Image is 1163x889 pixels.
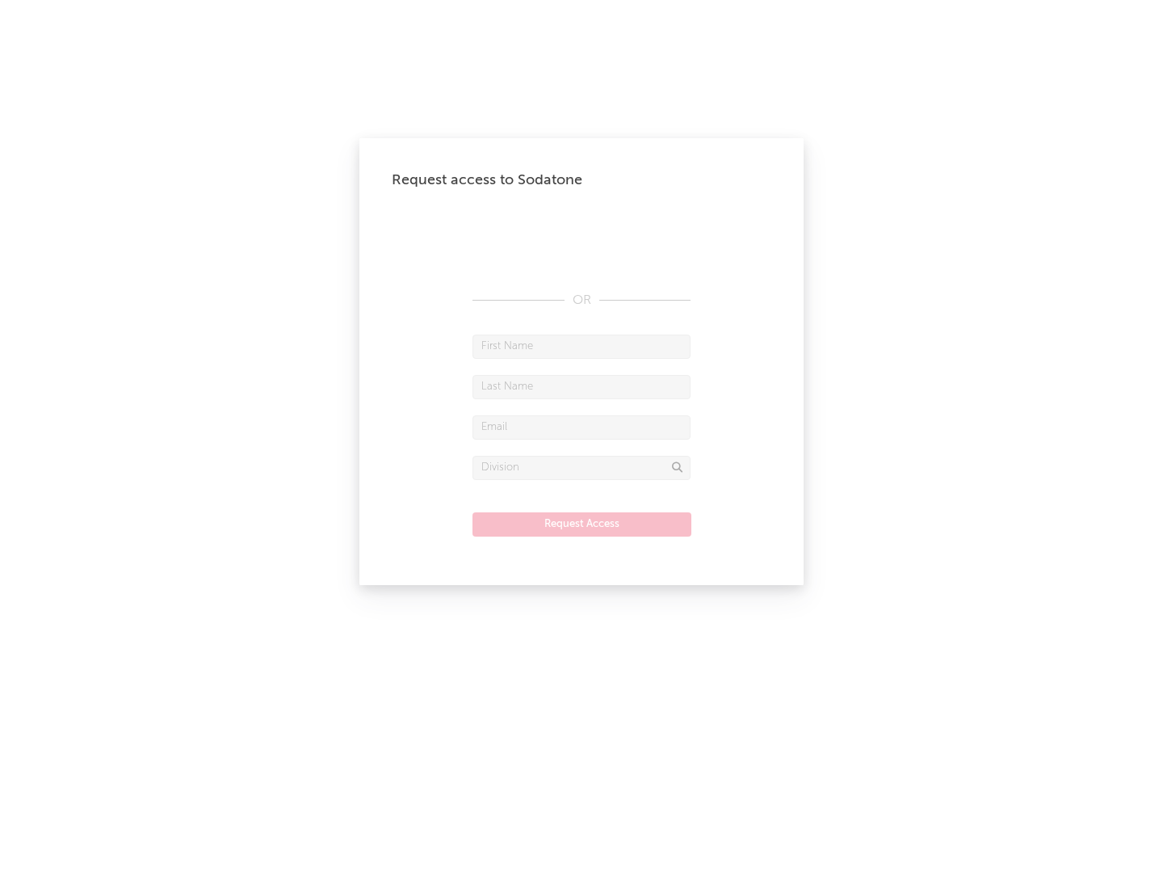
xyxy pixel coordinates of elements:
input: Email [472,415,691,440]
button: Request Access [472,512,691,537]
input: First Name [472,335,691,359]
div: OR [472,291,691,310]
div: Request access to Sodatone [392,171,771,190]
input: Last Name [472,375,691,399]
input: Division [472,456,691,480]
